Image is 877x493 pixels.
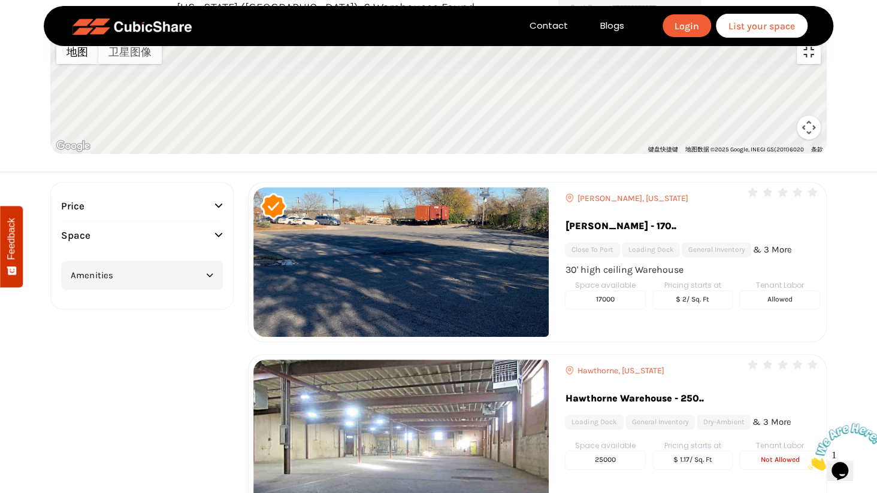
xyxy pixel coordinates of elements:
[697,415,751,430] a: Dry-Ambient
[61,226,90,244] span: Space
[739,290,820,309] h5: Allowed
[652,451,733,470] h5: $ 1.17/ sq. ft
[652,290,733,309] h5: $ 2/ sq. ft
[652,441,733,451] h6: Pricing starts at
[61,226,223,244] button: Space
[584,19,640,33] a: Blogs
[565,415,623,430] a: Loading Dock
[53,138,93,154] a: 在 Google 地图中打开此区域（会打开一个新窗口）
[565,242,820,260] ul: & 3 More
[565,366,574,375] img: content_location_icon.png
[685,146,804,153] span: 地图数据 ©2025 Google, INEGI GS(2011)6020
[803,418,877,475] iframe: chat widget
[739,451,820,470] h5: not Allowed
[797,40,821,64] button: 切换全屏视图
[565,441,646,451] h6: Space available
[565,193,574,203] img: content_location_icon.png
[652,281,733,290] h6: Pricing starts at
[577,366,664,375] span: Hawthorne, [US_STATE]
[565,264,683,276] div: 30' high ceiling Warehouse
[739,441,820,451] h6: Tenant Labor
[71,269,113,281] span: Amenities
[61,261,223,290] button: Amenities
[565,242,619,258] a: Close to port
[5,5,79,52] img: Chat attention grabber
[622,242,680,258] a: Loading Dock
[565,290,646,309] h5: 17000
[682,242,751,258] a: General inventory
[739,281,820,290] h6: Tenant Labor
[565,388,801,415] a: Hawthorne Warehouse - 250..
[98,40,162,64] button: 显示卫星图像
[565,451,646,470] h5: 25000
[259,192,288,220] img: VerifiedIcon.png
[811,146,823,153] a: 条款（在新标签页中打开）
[716,14,808,38] a: List your space
[648,145,678,154] button: 键盘快捷键
[5,5,10,15] span: 1
[625,415,695,430] a: General inventory
[663,14,711,37] a: Login
[56,40,98,64] button: 显示街道地图
[513,19,584,33] a: Contact
[565,281,646,290] h6: Space available
[61,197,223,215] button: Price
[565,216,801,242] a: [PERSON_NAME] - 170..
[53,138,93,154] img: Google
[253,187,549,337] img: Location Image
[577,194,688,203] span: [PERSON_NAME], [US_STATE]
[570,1,601,15] span: sort by :
[6,218,17,260] span: Feedback
[797,115,821,139] button: 地图镜头控件
[61,197,84,215] span: Price
[565,415,820,432] ul: & 3 More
